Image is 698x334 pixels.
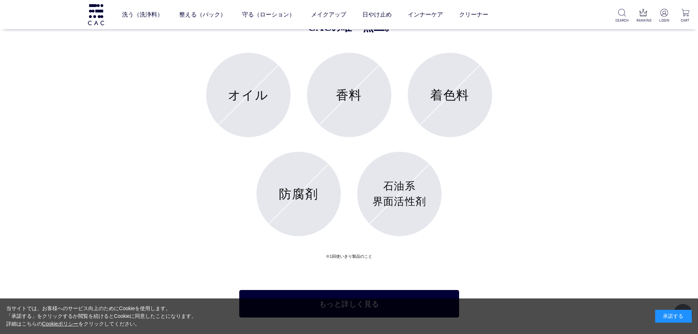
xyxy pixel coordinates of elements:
[42,321,79,327] a: Cookieポリシー
[636,18,650,23] p: RANKING
[122,4,163,25] a: 洗う（洗浄料）
[459,4,488,25] a: クリーナー
[615,9,629,23] a: SEARCH
[362,4,392,25] a: 日やけ止め
[366,179,433,209] p: 石油系 界面活性剤
[636,9,650,23] a: RANKING
[657,18,671,23] p: LOGIN
[655,310,692,323] div: 承諾する
[679,18,692,23] p: CART
[179,4,226,25] a: 整える（パック）
[242,4,295,25] a: 守る（ローション）
[408,4,443,25] a: インナーケア
[311,4,346,25] a: メイクアップ
[679,9,692,23] a: CART
[336,86,362,104] p: 香料
[326,254,372,258] span: ※1回使いきり製品のこと
[239,290,459,318] a: もっと詳しく見る
[615,18,629,23] p: SEARCH
[87,4,105,25] img: logo
[6,305,197,328] div: 当サイトでは、お客様へのサービス向上のためにCookieを使用します。 「承諾する」をクリックするか閲覧を続けるとCookieに同意したことになります。 詳細はこちらの をクリックしてください。
[657,9,671,23] a: LOGIN
[228,86,268,104] p: オイル
[430,86,469,104] p: 着色料
[279,185,318,203] p: 防腐剤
